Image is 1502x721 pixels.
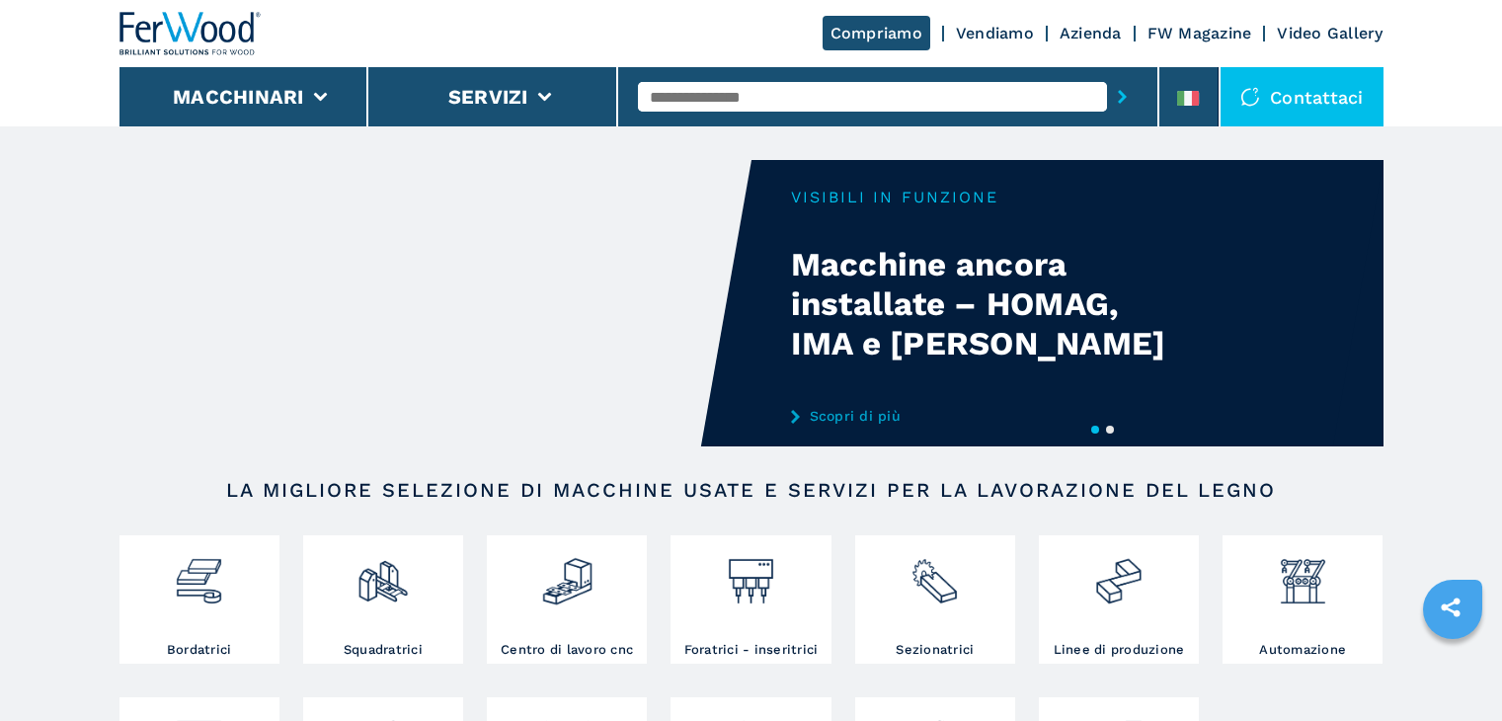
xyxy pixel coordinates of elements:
[173,85,304,109] button: Macchinari
[1147,24,1252,42] a: FW Magazine
[684,641,819,659] h3: Foratrici - inseritrici
[119,160,751,446] video: Your browser does not support the video tag.
[791,408,1178,424] a: Scopri di più
[956,24,1034,42] a: Vendiamo
[1277,24,1383,42] a: Video Gallery
[1092,540,1145,607] img: linee_di_produzione_2.png
[671,535,830,664] a: Foratrici - inseritrici
[541,540,593,607] img: centro_di_lavoro_cnc_2.png
[1054,641,1185,659] h3: Linee di produzione
[1240,87,1260,107] img: Contattaci
[303,535,463,664] a: Squadratrici
[344,641,423,659] h3: Squadratrici
[725,540,777,607] img: foratrici_inseritrici_2.png
[855,535,1015,664] a: Sezionatrici
[1091,426,1099,434] button: 1
[448,85,528,109] button: Servizi
[1223,535,1383,664] a: Automazione
[487,535,647,664] a: Centro di lavoro cnc
[1060,24,1122,42] a: Azienda
[1259,641,1346,659] h3: Automazione
[1106,426,1114,434] button: 2
[119,535,279,664] a: Bordatrici
[1418,632,1487,706] iframe: Chat
[183,478,1320,502] h2: LA MIGLIORE SELEZIONE DI MACCHINE USATE E SERVIZI PER LA LAVORAZIONE DEL LEGNO
[356,540,409,607] img: squadratrici_2.png
[823,16,930,50] a: Compriamo
[1277,540,1329,607] img: automazione.png
[1107,74,1138,120] button: submit-button
[1039,535,1199,664] a: Linee di produzione
[1426,583,1475,632] a: sharethis
[896,641,974,659] h3: Sezionatrici
[501,641,633,659] h3: Centro di lavoro cnc
[909,540,961,607] img: sezionatrici_2.png
[167,641,232,659] h3: Bordatrici
[173,540,225,607] img: bordatrici_1.png
[1221,67,1383,126] div: Contattaci
[119,12,262,55] img: Ferwood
